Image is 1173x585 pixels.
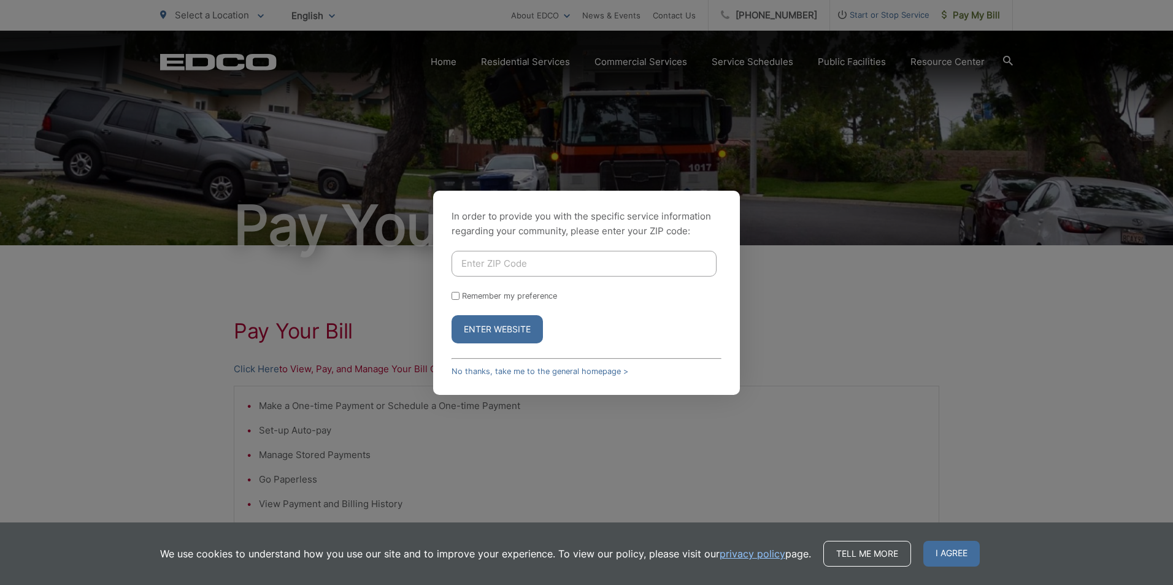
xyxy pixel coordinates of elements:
[452,209,721,239] p: In order to provide you with the specific service information regarding your community, please en...
[823,541,911,567] a: Tell me more
[160,546,811,561] p: We use cookies to understand how you use our site and to improve your experience. To view our pol...
[720,546,785,561] a: privacy policy
[452,315,543,343] button: Enter Website
[462,291,557,300] label: Remember my preference
[452,367,628,376] a: No thanks, take me to the general homepage >
[452,251,717,277] input: Enter ZIP Code
[923,541,980,567] span: I agree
